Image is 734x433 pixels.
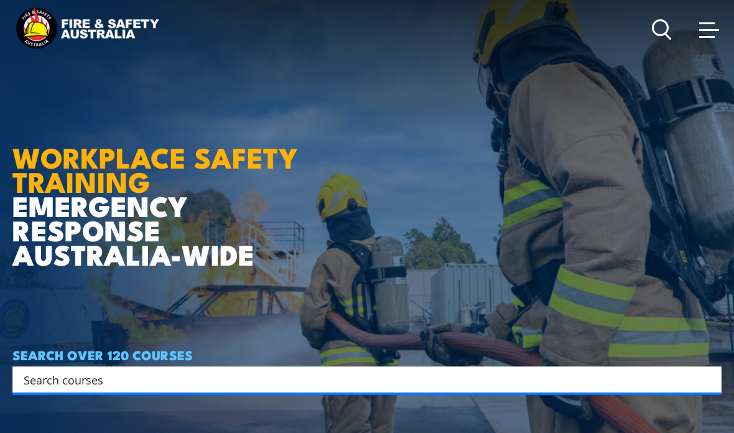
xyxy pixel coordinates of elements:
strong: WORKPLACE SAFETY TRAINING [12,135,298,202]
input: Search input [24,370,694,389]
button: Search magnifier button [700,371,717,388]
h1: EMERGENCY RESPONSE AUSTRALIA-WIDE [12,82,317,266]
h4: SEARCH OVER 120 COURSES [12,348,722,361]
form: Search form [26,371,697,388]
